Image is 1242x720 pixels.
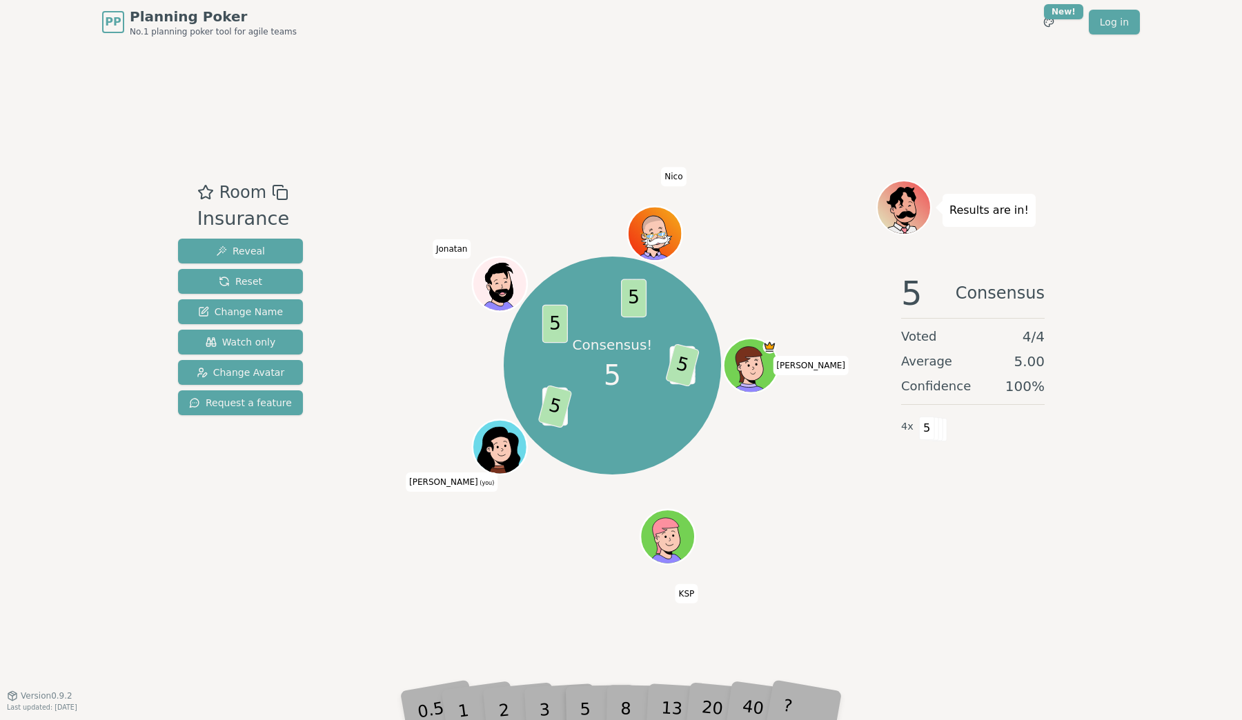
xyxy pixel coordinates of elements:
button: Change Avatar [178,360,303,385]
span: 5 [621,279,647,318]
span: Average [901,352,952,371]
span: Planning Poker [130,7,297,26]
span: (you) [478,480,495,486]
span: Click to change your name [676,583,698,603]
span: 5 [901,277,923,310]
span: 5 [919,417,935,440]
button: Reveal [178,239,303,263]
span: 5 [538,385,573,428]
a: PPPlanning PokerNo.1 planning poker tool for agile teams [102,7,297,37]
div: New! [1044,4,1083,19]
span: Click to change your name [406,472,497,492]
span: 100 % [1005,377,1045,396]
button: Request a feature [178,390,303,415]
span: Consensus [956,277,1045,310]
span: Room [219,180,266,205]
div: Insurance [197,205,289,233]
span: 5 [665,343,700,387]
p: Results are in! [949,201,1029,220]
span: Request a feature [189,396,292,410]
span: 5 [604,354,621,396]
span: Click to change your name [661,167,686,186]
span: Last updated: [DATE] [7,703,77,711]
span: Watch only [206,335,276,349]
button: Add as favourite [197,180,214,205]
span: 4 x [901,419,914,434]
a: Log in [1089,10,1140,34]
span: Voted [901,327,937,346]
span: 4 / 4 [1023,327,1045,346]
button: Watch only [178,330,303,354]
button: Click to change your avatar [475,421,526,472]
span: PP [105,14,121,30]
span: Change Avatar [197,366,285,379]
span: Change Name [198,305,283,319]
span: Reveal [216,244,265,258]
span: Click to change your name [773,356,849,375]
span: 5 [542,305,568,343]
button: Change Name [178,299,303,324]
span: Click to change your name [433,239,471,259]
p: Consensus! [572,335,653,354]
span: Luisa is the host [763,340,777,354]
button: Reset [178,269,303,294]
span: 5.00 [1014,352,1045,371]
button: New! [1036,10,1061,34]
button: Version0.9.2 [7,690,72,701]
span: No.1 planning poker tool for agile teams [130,26,297,37]
span: Reset [219,274,262,288]
span: Version 0.9.2 [21,690,72,701]
span: Confidence [901,377,971,396]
